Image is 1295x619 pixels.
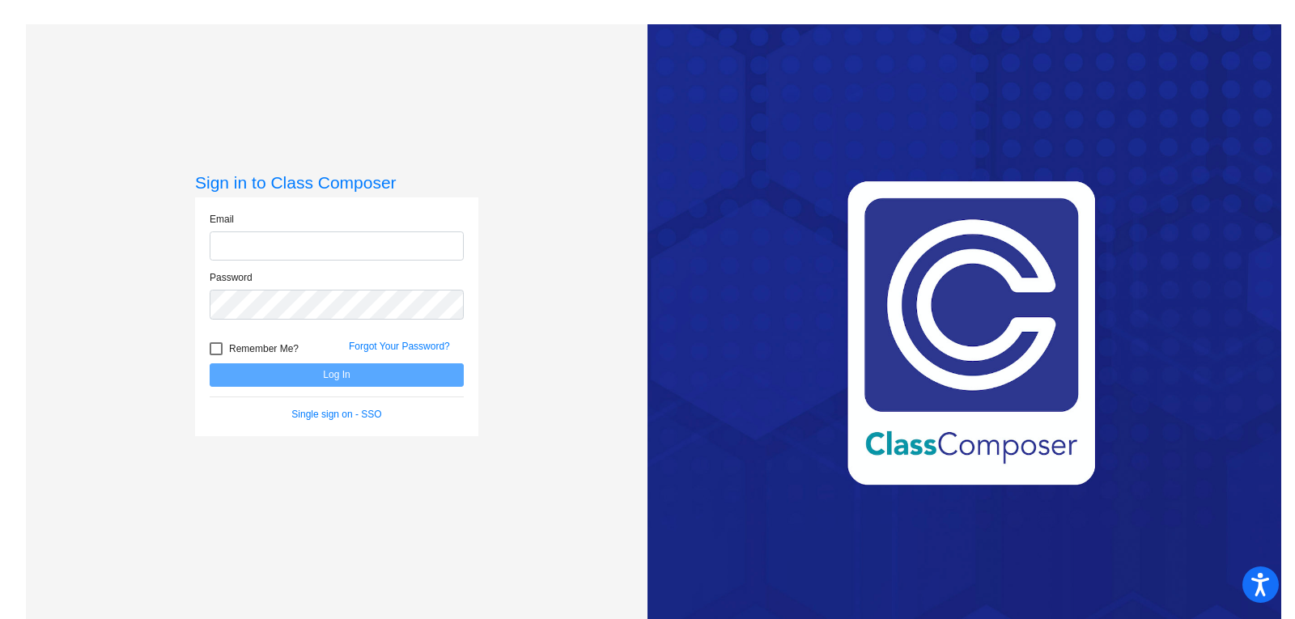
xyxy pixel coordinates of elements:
[291,409,381,420] a: Single sign on - SSO
[210,363,464,387] button: Log In
[210,212,234,227] label: Email
[229,339,299,358] span: Remember Me?
[195,172,478,193] h3: Sign in to Class Composer
[349,341,450,352] a: Forgot Your Password?
[210,270,253,285] label: Password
